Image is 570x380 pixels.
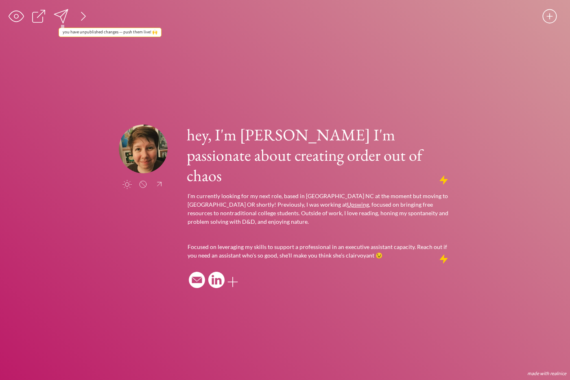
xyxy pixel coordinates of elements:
[188,192,450,226] p: I’m currently looking for my next role, based in [GEOGRAPHIC_DATA] NC at the moment but moving to...
[59,28,161,37] div: you have unpublished changes — push them live! 🙌
[347,201,369,208] a: Upswing
[524,370,569,378] button: made with realnice
[187,124,450,186] h1: hey, I'm [PERSON_NAME] I'm passionate about creating order out of chaos
[188,242,450,260] p: Focused on leveraging my skills to support a professional in an executive assistant capacity. Rea...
